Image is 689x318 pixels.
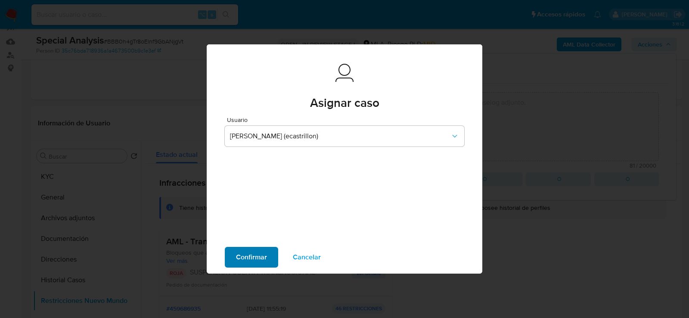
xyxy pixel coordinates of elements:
[230,132,450,140] span: [PERSON_NAME] (ecastrillon)
[225,247,278,268] button: Confirmar
[225,126,464,147] button: [PERSON_NAME] (ecastrillon)
[227,117,466,123] span: Usuario
[236,248,267,267] span: Confirmar
[282,247,332,268] button: Cancelar
[310,97,379,109] span: Asignar caso
[293,248,321,267] span: Cancelar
